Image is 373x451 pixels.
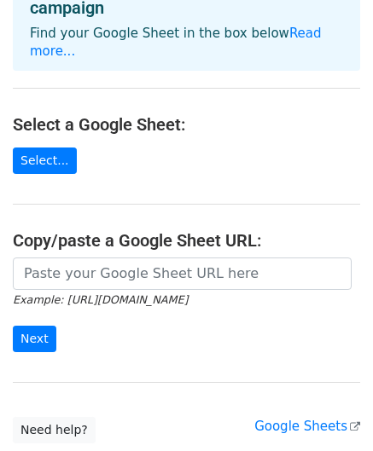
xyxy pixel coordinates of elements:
[13,417,96,443] a: Need help?
[13,147,77,174] a: Select...
[254,419,360,434] a: Google Sheets
[13,326,56,352] input: Next
[13,293,188,306] small: Example: [URL][DOMAIN_NAME]
[13,230,360,251] h4: Copy/paste a Google Sheet URL:
[13,114,360,135] h4: Select a Google Sheet:
[30,25,343,61] p: Find your Google Sheet in the box below
[288,369,373,451] iframe: Chat Widget
[30,26,322,59] a: Read more...
[13,257,352,290] input: Paste your Google Sheet URL here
